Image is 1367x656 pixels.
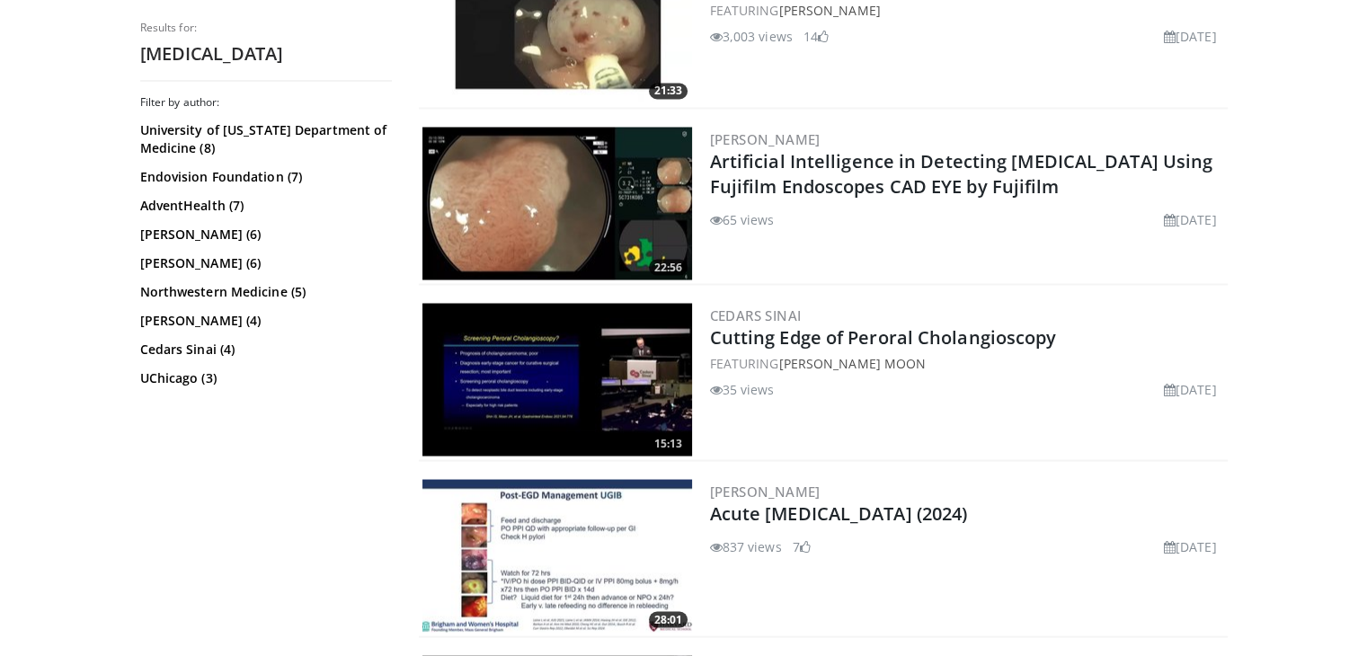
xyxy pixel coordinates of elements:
li: [DATE] [1164,379,1217,398]
li: 14 [803,27,829,46]
h2: [MEDICAL_DATA] [140,42,392,66]
a: Northwestern Medicine (5) [140,282,387,300]
a: UChicago (3) [140,368,387,386]
a: AdventHealth (7) [140,196,387,214]
a: [PERSON_NAME] [778,2,880,19]
p: Results for: [140,21,392,35]
a: [PERSON_NAME] (4) [140,311,387,329]
h3: Filter by author: [140,95,392,110]
a: 28:01 [422,479,692,632]
a: Endovision Foundation (7) [140,167,387,185]
span: 22:56 [649,259,688,275]
img: f6703af5-2602-4be7-8d56-e29996f704cd.300x170_q85_crop-smart_upscale.jpg [422,479,692,632]
a: [PERSON_NAME] [710,129,821,147]
a: [PERSON_NAME] (6) [140,253,387,271]
li: 35 views [710,379,775,398]
span: 28:01 [649,611,688,627]
div: FEATURING [710,353,1224,372]
div: FEATURING [710,1,1224,20]
li: [DATE] [1164,209,1217,228]
a: [PERSON_NAME] Moon [778,354,926,371]
li: [DATE] [1164,27,1217,46]
a: Cedars Sinai [710,306,802,324]
a: University of [US_STATE] Department of Medicine (8) [140,120,387,156]
li: 65 views [710,209,775,228]
a: 15:13 [422,303,692,456]
a: Artificial Intelligence in Detecting [MEDICAL_DATA] Using Fujifilm Endoscopes CAD EYE by Fujifilm [710,148,1213,198]
img: 519cc49d-6e8c-47fe-9178-d21e15b224ae.300x170_q85_crop-smart_upscale.jpg [422,303,692,456]
li: 7 [793,536,811,555]
a: [PERSON_NAME] (6) [140,225,387,243]
li: 837 views [710,536,782,555]
li: 3,003 views [710,27,793,46]
span: 21:33 [649,83,688,99]
li: [DATE] [1164,536,1217,555]
span: 15:13 [649,435,688,451]
img: b55b45cd-93bc-470e-b56e-f349cbce463e.300x170_q85_crop-smart_upscale.jpg [422,127,692,279]
a: Acute [MEDICAL_DATA] (2024) [710,501,968,525]
a: Cutting Edge of Peroral Cholangioscopy [710,324,1057,349]
a: Cedars Sinai (4) [140,340,387,358]
a: 22:56 [422,127,692,279]
a: [PERSON_NAME] [710,482,821,500]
